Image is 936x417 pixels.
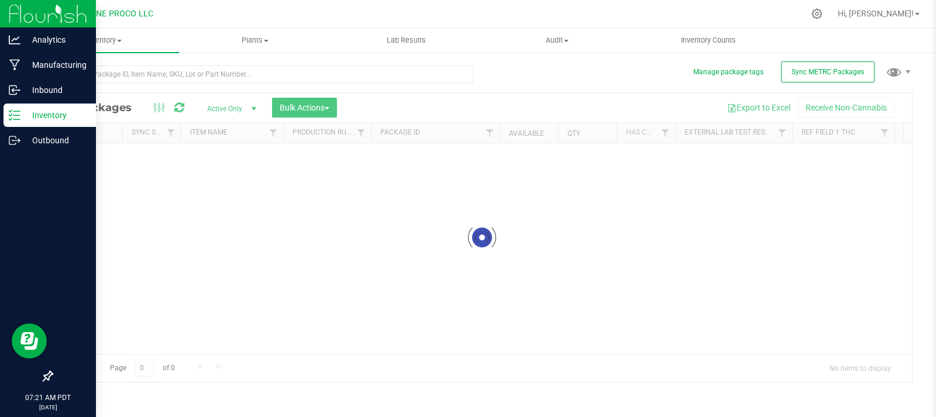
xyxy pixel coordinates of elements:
[9,135,20,146] inline-svg: Outbound
[85,9,153,19] span: DUNE PROCO LLC
[20,58,91,72] p: Manufacturing
[20,133,91,147] p: Outbound
[693,67,763,77] button: Manage package tags
[481,28,632,53] a: Audit
[9,109,20,121] inline-svg: Inventory
[20,33,91,47] p: Analytics
[665,35,752,46] span: Inventory Counts
[51,66,473,83] input: Search Package ID, Item Name, SKU, Lot or Part Number...
[28,28,179,53] a: Inventory
[179,28,330,53] a: Plants
[810,8,824,19] div: Manage settings
[9,34,20,46] inline-svg: Analytics
[482,35,632,46] span: Audit
[28,35,179,46] span: Inventory
[20,83,91,97] p: Inbound
[633,28,784,53] a: Inventory Counts
[5,403,91,412] p: [DATE]
[371,35,442,46] span: Lab Results
[838,9,914,18] span: Hi, [PERSON_NAME]!
[331,28,481,53] a: Lab Results
[5,392,91,403] p: 07:21 AM PDT
[20,108,91,122] p: Inventory
[9,59,20,71] inline-svg: Manufacturing
[12,323,47,359] iframe: Resource center
[180,35,329,46] span: Plants
[792,68,864,76] span: Sync METRC Packages
[781,61,875,82] button: Sync METRC Packages
[9,84,20,96] inline-svg: Inbound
